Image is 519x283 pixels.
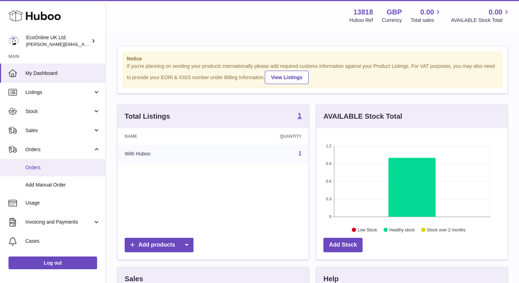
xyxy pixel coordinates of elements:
[350,17,373,24] div: Huboo Ref
[8,36,19,46] img: alex.doherty@ecoonline.com
[298,151,302,157] a: 1
[323,112,402,121] h3: AVAILABLE Stock Total
[118,128,218,145] th: Name
[420,7,434,17] span: 0.00
[127,55,498,62] strong: Notice
[26,41,179,47] span: [PERSON_NAME][EMAIL_ADDRESS][PERSON_NAME][DOMAIN_NAME]
[326,179,331,183] text: 0.6
[25,200,100,206] span: Usage
[25,182,100,188] span: Add Manual Order
[323,238,363,252] a: Add Stock
[329,214,331,219] text: 0
[25,219,93,225] span: Invoicing and Payments
[451,17,511,24] span: AVAILABLE Stock Total
[8,257,97,269] a: Log out
[25,108,93,115] span: Stock
[25,164,100,171] span: Orders
[382,17,402,24] div: Currency
[298,112,302,120] a: 1
[265,71,308,84] a: View Listings
[411,7,442,24] a: 0.00 Total sales
[298,112,302,119] strong: 1
[25,89,93,96] span: Listings
[25,70,100,77] span: My Dashboard
[427,227,465,232] text: Stock over 2 months
[489,7,502,17] span: 0.00
[25,146,93,153] span: Orders
[411,17,442,24] span: Total sales
[451,7,511,24] a: 0.00 AVAILABLE Stock Total
[326,144,331,148] text: 1.2
[25,127,93,134] span: Sales
[26,34,90,48] div: EcoOnline UK Ltd.
[358,227,377,232] text: Low Stock
[118,145,218,163] td: With Huboo
[389,227,415,232] text: Healthy stock
[127,63,498,84] div: If you're planning on sending your products internationally please add required customs informati...
[125,112,170,121] h3: Total Listings
[25,238,100,244] span: Cases
[353,7,373,17] strong: 13818
[326,161,331,166] text: 0.9
[326,197,331,201] text: 0.3
[125,238,193,252] a: Add products
[218,128,309,145] th: Quantity
[387,7,402,17] strong: GBP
